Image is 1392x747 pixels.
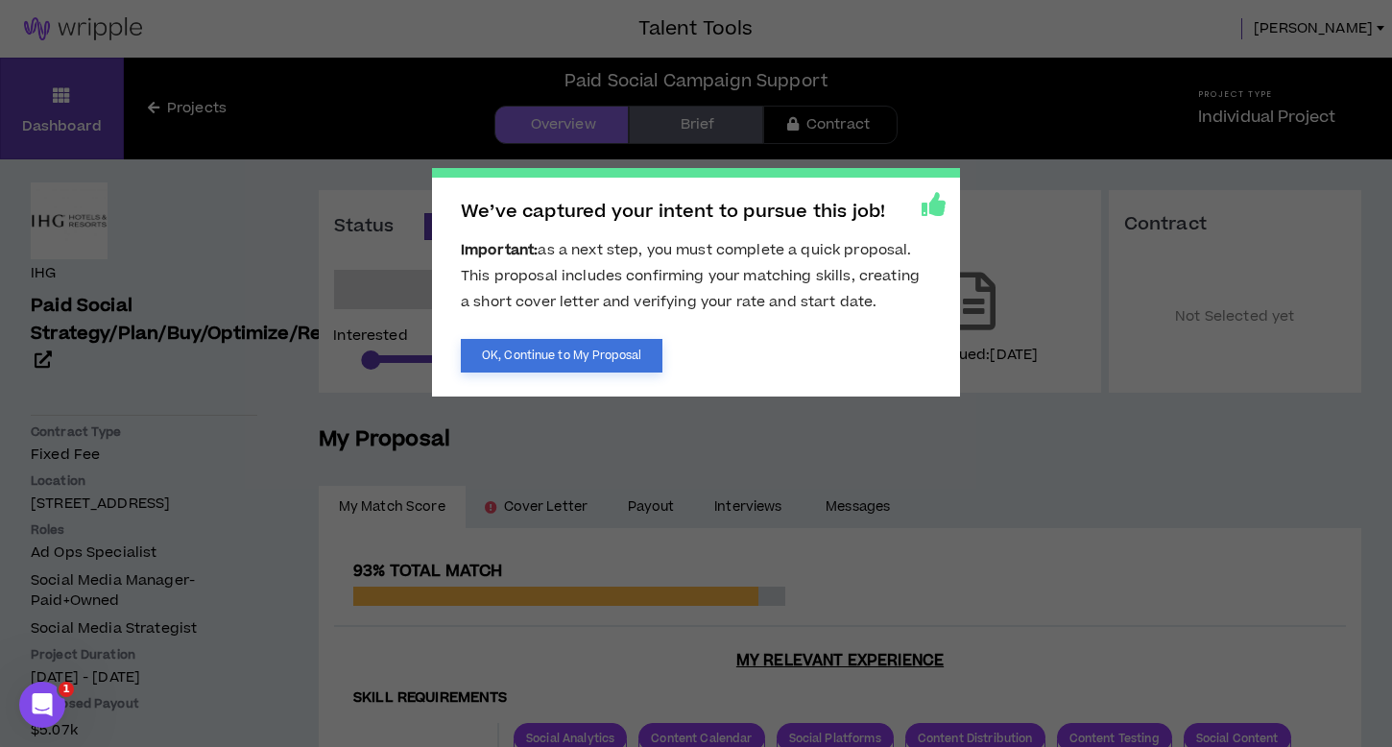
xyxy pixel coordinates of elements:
h2: We’ve captured your intent to pursue this job! [461,202,931,223]
span: 1 [59,682,74,697]
span: as a next step, you must complete a quick proposal. This proposal includes confirming your matchi... [461,240,920,312]
b: Important: [461,240,538,260]
button: OK, Continue to My Proposal [461,339,662,373]
iframe: Intercom live chat [19,682,65,728]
